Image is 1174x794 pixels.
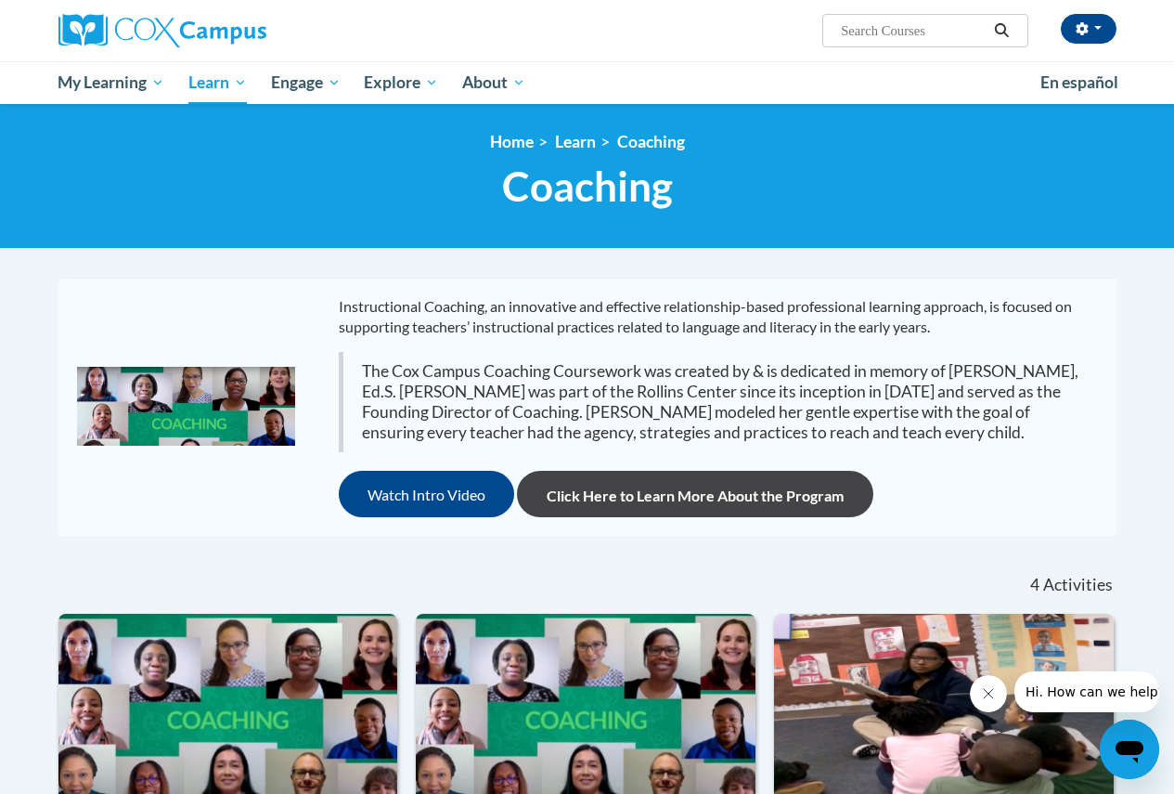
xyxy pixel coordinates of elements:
input: Search Courses [839,20,987,42]
a: Cox Campus [58,14,393,47]
span: En español [1040,72,1118,92]
a: Coaching [617,132,685,151]
span: Coaching [502,162,673,211]
a: Learn [176,61,259,104]
a: Explore [352,61,450,104]
a: Learn [555,132,596,151]
span: Engage [271,72,341,94]
span: About [462,72,525,94]
a: About [450,61,537,104]
img: fd72b066-fa50-45ff-8cd7-e2b4a3a3c995.jpg [77,367,295,446]
span: Hi. How can we help? [11,13,150,28]
img: Cox Campus [58,14,266,47]
a: En español [1028,63,1130,102]
a: Click Here to Learn More About the Program [517,471,873,517]
div: Main menu [45,61,1130,104]
span: My Learning [58,72,164,94]
button: Account Settings [1061,14,1116,44]
a: Engage [259,61,353,104]
iframe: Message from company [1014,671,1159,712]
iframe: Button to launch messaging window [1100,720,1159,779]
button: Search [987,20,1015,42]
p: Instructional Coaching, an innovative and effective relationship-based professional learning appr... [339,296,1098,337]
span: Activities [1043,575,1113,595]
a: Home [490,132,534,151]
span: 4 [1030,575,1039,595]
button: Watch Intro Video [339,471,514,517]
iframe: Close message [970,675,1007,712]
span: Explore [364,72,438,94]
div: The Cox Campus Coaching Coursework was created by & is dedicated in memory of [PERSON_NAME], Ed.S... [362,361,1079,443]
a: My Learning [46,61,177,104]
span: Learn [188,72,247,94]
